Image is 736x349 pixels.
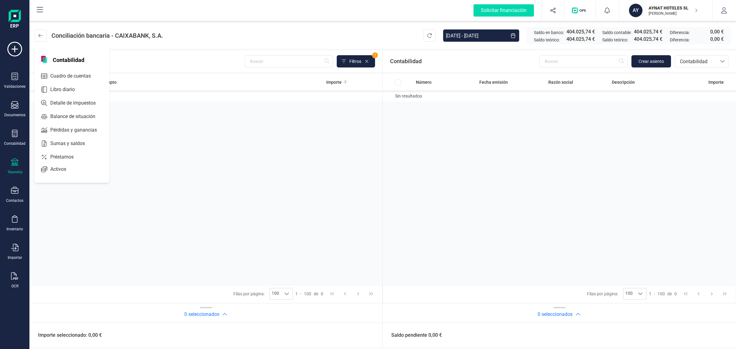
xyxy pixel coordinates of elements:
span: Importe [708,79,724,85]
button: Next Page [352,288,364,300]
span: 100 [657,291,665,297]
span: Sumas y saldos [48,140,96,147]
input: Buscar [539,55,628,67]
span: Detalle de impuestos [48,99,107,107]
span: Cuadro de cuentas [48,72,102,80]
span: 404.025,74 € [566,36,595,43]
span: Saldo en banco: [534,29,564,36]
span: Razón social [548,79,573,85]
div: Filas por página: [233,288,293,300]
button: Filtros [337,55,375,67]
div: - [649,291,677,297]
span: Contabilidad [390,57,422,66]
div: Filas por página: [587,288,646,300]
div: OCR [11,284,18,289]
img: Logo de OPS [572,7,588,13]
button: Choose Date [507,29,519,42]
div: Solicitar financiación [473,4,534,17]
div: Validaciones [4,84,25,89]
button: Previous Page [339,288,351,300]
span: Diferencia: [670,37,690,43]
span: Préstamos [48,153,85,161]
div: Contabilidad [4,141,25,146]
div: - [295,291,323,297]
span: Número [416,79,431,85]
span: de [314,291,318,297]
span: Libro diario [48,86,86,93]
div: Importar [8,255,22,260]
span: 404.025,74 € [634,36,662,43]
span: 1 [372,52,378,58]
div: AY [629,4,642,17]
span: de [667,291,672,297]
span: Filtros [349,58,361,64]
span: Contabilidad [49,56,88,63]
button: First Page [326,288,338,300]
span: 100 [304,291,311,297]
h2: 0 seleccionados [184,311,219,318]
span: Conciliación bancaria - CAIXABANK, S.A. [52,31,163,40]
span: 0,00 € [710,36,724,43]
input: Buscar [245,55,333,67]
span: Fecha emisión [479,79,508,85]
span: Diferencia: [670,29,690,36]
span: 0 [674,291,677,297]
div: Tesorería [7,170,22,174]
span: 404.025,74 € [566,28,595,36]
span: 0,00 € [710,28,724,36]
span: 0 [321,291,323,297]
p: AYNAT HOTELES SL [649,5,698,11]
span: Saldo teórico: [602,37,628,43]
span: Descripción [612,79,635,85]
button: First Page [680,288,692,300]
img: Logo Finanedi [9,10,21,29]
span: 100 [623,288,634,299]
span: Pérdidas y ganancias [48,126,108,134]
button: Next Page [706,288,718,300]
button: Crear asiento [631,55,671,67]
span: Saldo teórico: [534,37,560,43]
span: Importe [326,79,342,85]
button: Previous Page [693,288,704,300]
span: 404.025,74 € [634,28,662,36]
span: Saldo pendiente 0,00 € [384,332,442,339]
div: Inventario [6,227,23,232]
span: Contabilidad [677,58,714,65]
span: 100 [270,288,281,299]
span: Importe seleccionado: 0,00 € [31,332,102,339]
span: Balance de situación [48,113,106,120]
button: Last Page [365,288,377,300]
div: Contactos [6,198,23,203]
td: Sin resultados [29,90,382,102]
span: 1 [649,291,651,297]
td: Sin resultados [383,90,736,102]
h2: 0 seleccionados [538,311,573,318]
button: Solicitar financiación [466,1,541,20]
button: Logo de OPS [568,1,592,20]
p: [PERSON_NAME] [649,11,698,16]
button: AYAYNAT HOTELES SL[PERSON_NAME] [627,1,705,20]
span: Activos [48,166,77,173]
span: 1 [295,291,298,297]
button: Last Page [719,288,730,300]
span: Saldo contable: [602,29,631,36]
div: Documentos [4,113,25,117]
span: Crear asiento [638,58,664,64]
